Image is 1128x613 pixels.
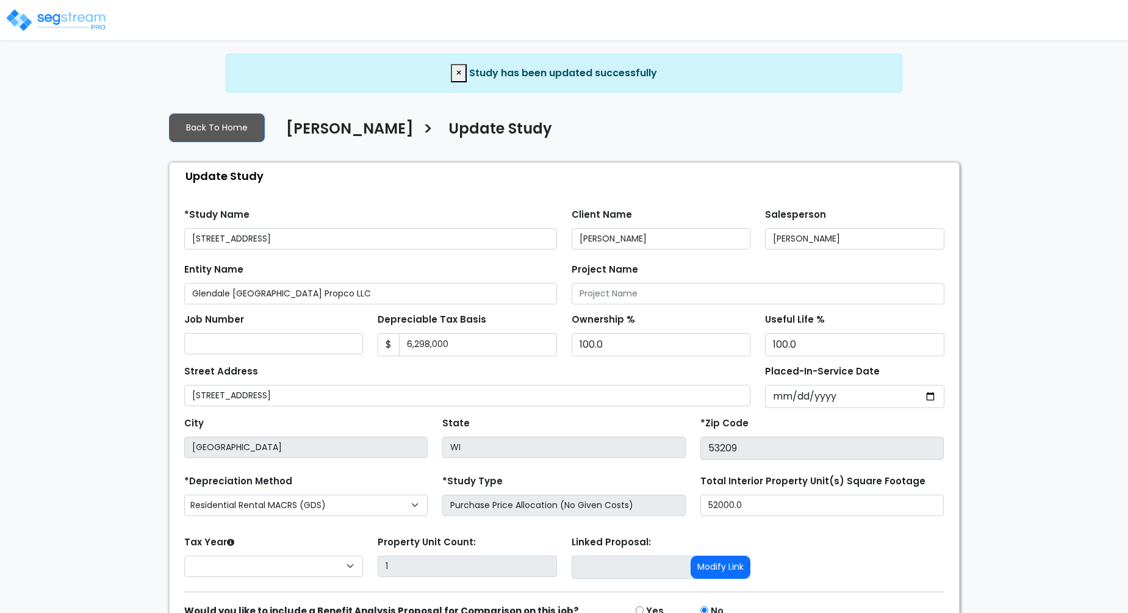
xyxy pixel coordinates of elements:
[184,417,204,431] label: City
[399,333,557,356] input: 0.00
[442,475,503,489] label: *Study Type
[184,208,250,222] label: *Study Name
[184,283,557,304] input: Entity Name
[765,365,880,379] label: Placed-In-Service Date
[423,119,433,143] h3: >
[277,120,414,146] a: [PERSON_NAME]
[572,208,632,222] label: Client Name
[572,536,651,550] label: Linked Proposal:
[700,495,944,516] input: total square foot
[700,437,944,460] input: Zip Code
[184,475,292,489] label: *Depreciation Method
[456,66,462,80] span: ×
[184,313,244,327] label: Job Number
[184,536,234,550] label: Tax Year
[451,64,467,82] button: Close
[5,8,109,32] img: logo_pro_r.png
[442,417,470,431] label: State
[378,333,400,356] span: $
[439,120,552,146] a: Update Study
[378,556,557,577] input: Building Count
[691,556,750,579] button: Modify Link
[176,163,959,189] div: Update Study
[378,536,476,550] label: Property Unit Count:
[700,475,925,489] label: Total Interior Property Unit(s) Square Footage
[765,208,826,222] label: Salesperson
[286,120,414,141] h4: [PERSON_NAME]
[169,113,265,142] a: Back To Home
[184,263,243,277] label: Entity Name
[184,385,751,406] input: Street Address
[765,333,944,356] input: Depreciation
[572,333,751,356] input: Ownership
[572,283,944,304] input: Project Name
[469,66,657,80] span: Study has been updated successfully
[765,313,825,327] label: Useful Life %
[184,365,258,379] label: Street Address
[448,120,552,141] h4: Update Study
[572,228,751,249] input: Client Name
[572,313,635,327] label: Ownership %
[572,263,638,277] label: Project Name
[184,228,557,249] input: Study Name
[378,313,486,327] label: Depreciable Tax Basis
[700,417,749,431] label: *Zip Code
